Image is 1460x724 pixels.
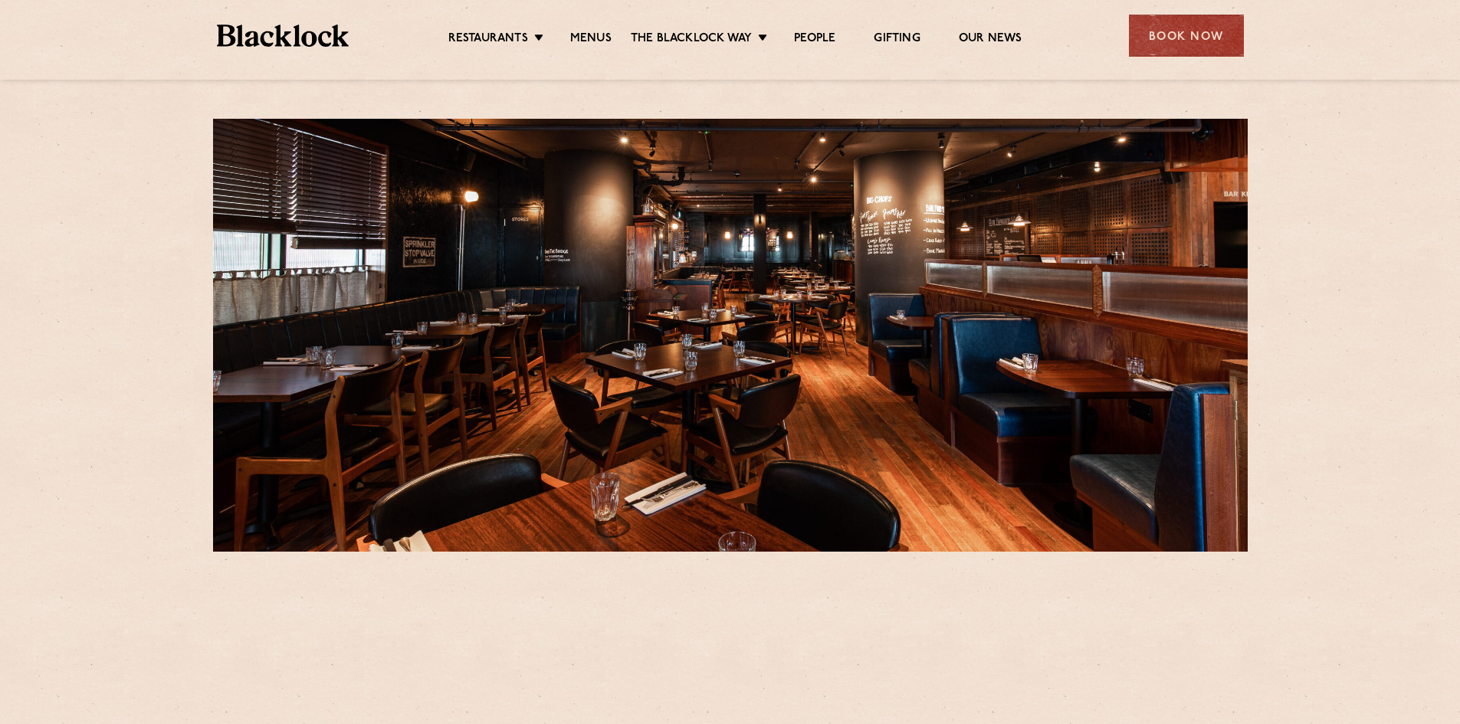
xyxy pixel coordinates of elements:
a: Restaurants [448,31,528,48]
img: BL_Textured_Logo-footer-cropped.svg [217,25,349,47]
div: Book Now [1129,15,1244,57]
a: Gifting [874,31,920,48]
a: Menus [570,31,612,48]
a: People [794,31,835,48]
a: Our News [959,31,1022,48]
a: The Blacklock Way [631,31,752,48]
